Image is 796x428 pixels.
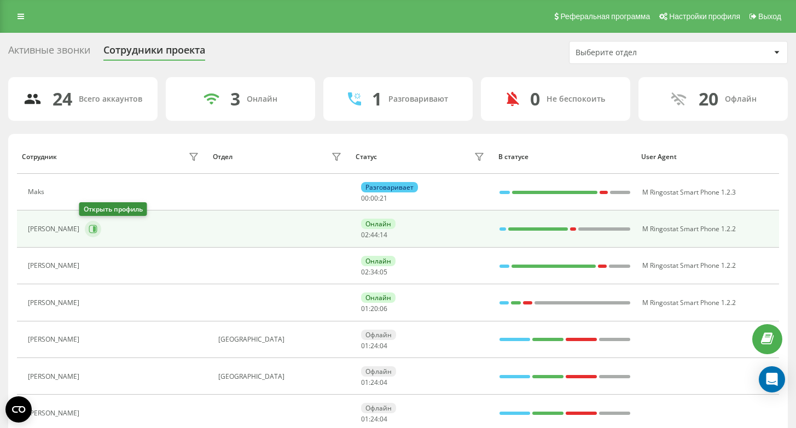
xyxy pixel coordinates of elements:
span: Настройки профиля [669,12,740,21]
span: 02 [361,230,369,239]
span: 04 [380,378,387,387]
span: 44 [370,230,378,239]
div: [PERSON_NAME] [28,299,82,307]
div: : : [361,231,387,239]
div: 20 [699,89,718,109]
span: 06 [380,304,387,313]
span: 00 [361,194,369,203]
div: : : [361,379,387,386]
div: Офлайн [725,95,757,104]
div: 3 [230,89,240,109]
div: Сотрудники проекта [103,44,205,61]
span: 01 [361,378,369,387]
div: Онлайн [361,256,396,266]
span: 24 [370,414,378,424]
div: Офлайн [361,330,396,340]
div: 0 [530,89,540,109]
div: Офлайн [361,403,396,413]
span: 24 [370,341,378,350]
div: Активные звонки [8,44,90,61]
div: Разговаривают [388,95,448,104]
div: Открыть профиль [79,202,147,216]
span: Реферальная программа [560,12,650,21]
div: [GEOGRAPHIC_DATA] [218,336,344,343]
div: Разговаривает [361,182,418,192]
span: 01 [361,341,369,350]
div: Open Intercom Messenger [759,366,785,392]
span: 00 [370,194,378,203]
div: Онлайн [247,95,277,104]
div: : : [361,195,387,202]
div: Офлайн [361,366,396,377]
span: 01 [361,304,369,313]
div: [PERSON_NAME] [28,373,82,380]
span: M Ringostat Smart Phone 1.2.2 [642,224,736,233]
div: Отдел [213,153,233,161]
span: M Ringostat Smart Phone 1.2.2 [642,261,736,270]
span: 24 [370,378,378,387]
div: [PERSON_NAME] [28,225,82,233]
div: 24 [53,89,72,109]
span: 02 [361,267,369,277]
div: 1 [372,89,382,109]
div: : : [361,415,387,423]
div: : : [361,342,387,350]
span: 04 [380,414,387,424]
div: [PERSON_NAME] [28,336,82,343]
div: Выберите отдел [576,48,706,57]
span: M Ringostat Smart Phone 1.2.3 [642,187,736,197]
span: 01 [361,414,369,424]
div: [GEOGRAPHIC_DATA] [218,373,344,380]
span: 21 [380,194,387,203]
div: [PERSON_NAME] [28,409,82,417]
span: 20 [370,304,378,313]
span: 05 [380,267,387,277]
span: 04 [380,341,387,350]
div: В статусе [498,153,631,161]
div: Сотрудник [22,153,57,161]
span: 14 [380,230,387,239]
div: Онлайн [361,292,396,303]
div: Всего аккаунтов [79,95,142,104]
span: 34 [370,267,378,277]
div: [PERSON_NAME] [28,262,82,269]
div: User Agent [641,153,774,161]
div: Статус [356,153,377,161]
button: Open CMP widget [5,396,32,423]
div: Онлайн [361,219,396,229]
div: Не беспокоить [547,95,605,104]
span: Выход [758,12,781,21]
div: Maks [28,188,47,196]
div: : : [361,305,387,313]
span: M Ringostat Smart Phone 1.2.2 [642,298,736,307]
div: : : [361,268,387,276]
